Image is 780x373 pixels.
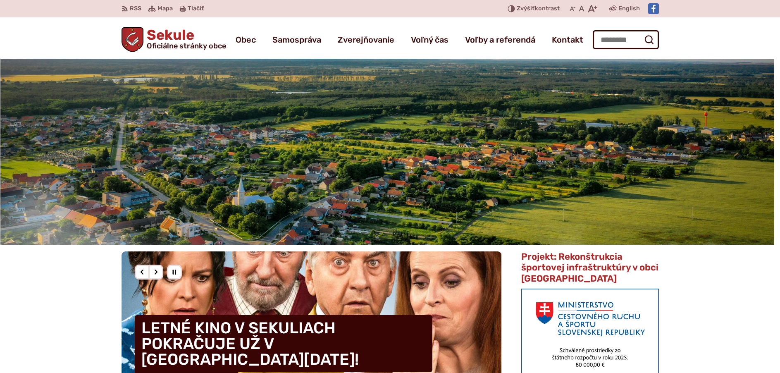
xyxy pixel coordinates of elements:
a: Kontakt [552,28,583,51]
a: Voľný čas [411,28,448,51]
div: Pozastaviť pohyb slajdera [167,265,182,280]
img: Prejsť na domovskú stránku [122,27,144,52]
span: Projekt: Rekonštrukcia športovej infraštruktúry v obci [GEOGRAPHIC_DATA] [521,251,658,284]
a: Zverejňovanie [338,28,394,51]
a: Voľby a referendá [465,28,535,51]
span: Mapa [157,4,173,14]
span: English [618,4,640,14]
h4: LETNÉ KINO V SEKULIACH POKRAČUJE UŽ V [GEOGRAPHIC_DATA][DATE]! [135,315,432,372]
span: Zvýšiť [517,5,535,12]
div: Predošlý slajd [135,265,150,280]
span: kontrast [517,5,560,12]
a: English [617,4,642,14]
a: Logo Sekule, prejsť na domovskú stránku. [122,27,227,52]
a: Samospráva [272,28,321,51]
h1: Sekule [143,28,226,50]
span: Oficiálne stránky obce [147,42,226,50]
span: RSS [130,4,141,14]
span: Tlačiť [188,5,204,12]
a: Obec [236,28,256,51]
div: Nasledujúci slajd [148,265,163,280]
img: Prejsť na Facebook stránku [648,3,659,14]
